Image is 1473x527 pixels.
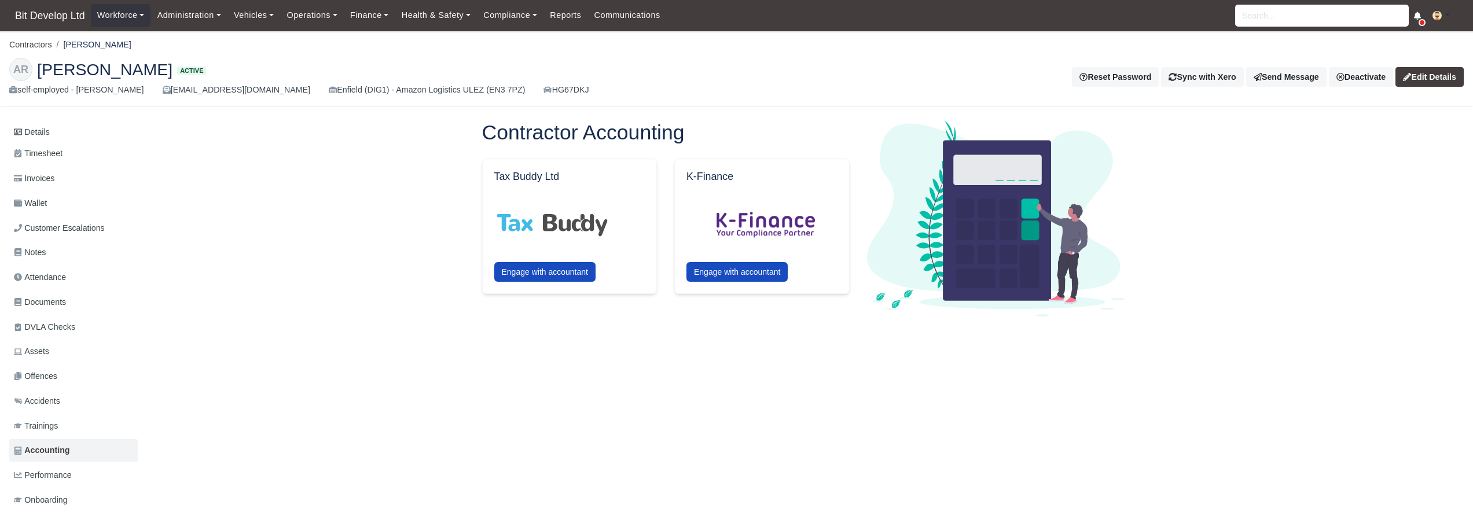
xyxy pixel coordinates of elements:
[9,291,138,314] a: Documents
[9,58,32,81] div: AR
[1395,67,1464,87] a: Edit Details
[9,121,138,143] a: Details
[9,167,138,190] a: Invoices
[14,172,54,185] span: Invoices
[9,340,138,363] a: Assets
[14,246,46,259] span: Notes
[9,142,138,165] a: Timesheet
[686,262,788,282] button: Engage with accountant
[14,444,70,457] span: Accounting
[9,316,138,338] a: DVLA Checks
[1,49,1472,106] div: Aleksander Ramaj
[9,5,91,27] a: Bit Develop Ltd
[543,4,587,27] a: Reports
[494,171,645,183] h5: Tax Buddy Ltd
[494,262,596,282] button: Engage with accountant
[163,83,310,97] div: [EMAIL_ADDRESS][DOMAIN_NAME]
[227,4,281,27] a: Vehicles
[14,345,49,358] span: Assets
[14,395,60,408] span: Accidents
[14,493,68,507] span: Onboarding
[14,469,72,482] span: Performance
[9,4,91,27] span: Bit Develop Ltd
[14,296,66,309] span: Documents
[9,266,138,289] a: Attendance
[9,83,144,97] div: self-employed - [PERSON_NAME]
[9,464,138,487] a: Performance
[9,415,138,437] a: Trainings
[150,4,227,27] a: Administration
[477,4,543,27] a: Compliance
[1235,5,1409,27] input: Search...
[91,4,151,27] a: Workforce
[9,390,138,412] a: Accidents
[587,4,667,27] a: Communications
[14,320,75,334] span: DVLA Checks
[9,365,138,388] a: Offences
[37,61,172,78] span: [PERSON_NAME]
[1161,67,1243,87] button: Sync with Xero
[52,38,131,51] li: [PERSON_NAME]
[177,67,206,75] span: Active
[14,222,105,235] span: Customer Escalations
[686,171,837,183] h5: K-Finance
[1329,67,1393,87] a: Deactivate
[9,489,138,511] a: Onboarding
[1072,67,1159,87] button: Reset Password
[14,147,63,160] span: Timesheet
[14,419,58,433] span: Trainings
[9,439,138,462] a: Accounting
[9,217,138,239] a: Customer Escalations
[14,197,47,210] span: Wallet
[482,120,850,145] h1: Contractor Accounting
[9,192,138,215] a: Wallet
[280,4,343,27] a: Operations
[14,271,66,284] span: Attendance
[1246,67,1327,87] a: Send Message
[344,4,395,27] a: Finance
[9,40,52,49] a: Contractors
[14,370,57,383] span: Offences
[329,83,525,97] div: Enfield (DIG1) - Amazon Logistics ULEZ (EN3 7PZ)
[9,241,138,264] a: Notes
[395,4,477,27] a: Health & Safety
[543,83,589,97] a: HG67DKJ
